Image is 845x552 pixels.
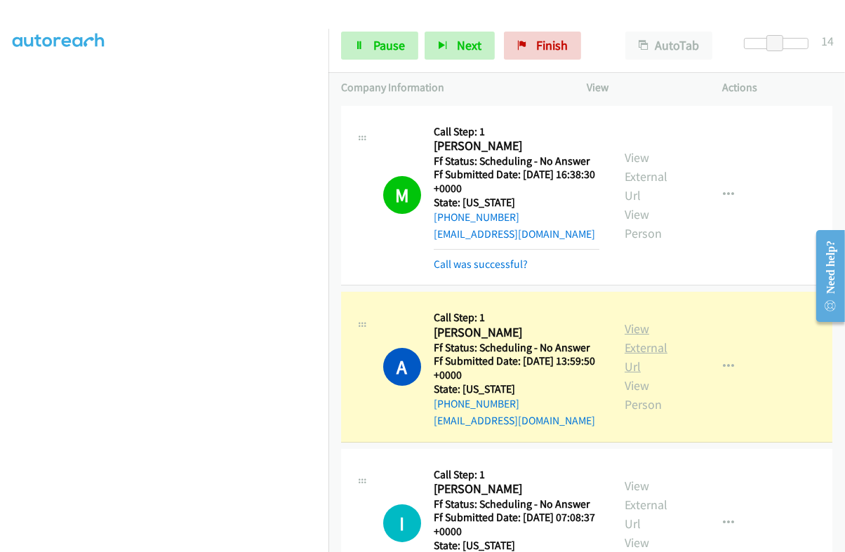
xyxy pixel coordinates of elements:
[722,79,832,96] p: Actions
[804,220,845,332] iframe: Resource Center
[434,325,593,341] h2: [PERSON_NAME]
[341,32,418,60] a: Pause
[625,206,662,241] a: View Person
[625,32,712,60] button: AutoTab
[434,397,519,410] a: [PHONE_NUMBER]
[434,481,593,497] h2: [PERSON_NAME]
[383,176,421,214] h1: M
[504,32,581,60] a: Finish
[434,257,528,271] a: Call was successful?
[434,311,599,325] h5: Call Step: 1
[434,497,599,511] h5: Ff Status: Scheduling - No Answer
[434,196,599,210] h5: State: [US_STATE]
[434,227,595,241] a: [EMAIL_ADDRESS][DOMAIN_NAME]
[821,32,834,51] div: 14
[434,138,593,154] h2: [PERSON_NAME]
[457,37,481,53] span: Next
[536,37,568,53] span: Finish
[434,154,599,168] h5: Ff Status: Scheduling - No Answer
[434,125,599,139] h5: Call Step: 1
[625,478,667,532] a: View External Url
[434,210,519,224] a: [PHONE_NUMBER]
[341,79,561,96] p: Company Information
[434,382,599,396] h5: State: [US_STATE]
[434,511,599,538] h5: Ff Submitted Date: [DATE] 07:08:37 +0000
[587,79,697,96] p: View
[425,32,495,60] button: Next
[373,37,405,53] span: Pause
[434,468,599,482] h5: Call Step: 1
[383,348,421,386] h1: A
[625,149,667,203] a: View External Url
[383,504,421,542] h1: I
[434,354,599,382] h5: Ff Submitted Date: [DATE] 13:59:50 +0000
[434,341,599,355] h5: Ff Status: Scheduling - No Answer
[625,377,662,412] a: View Person
[434,168,599,195] h5: Ff Submitted Date: [DATE] 16:38:30 +0000
[625,321,667,375] a: View External Url
[434,414,595,427] a: [EMAIL_ADDRESS][DOMAIN_NAME]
